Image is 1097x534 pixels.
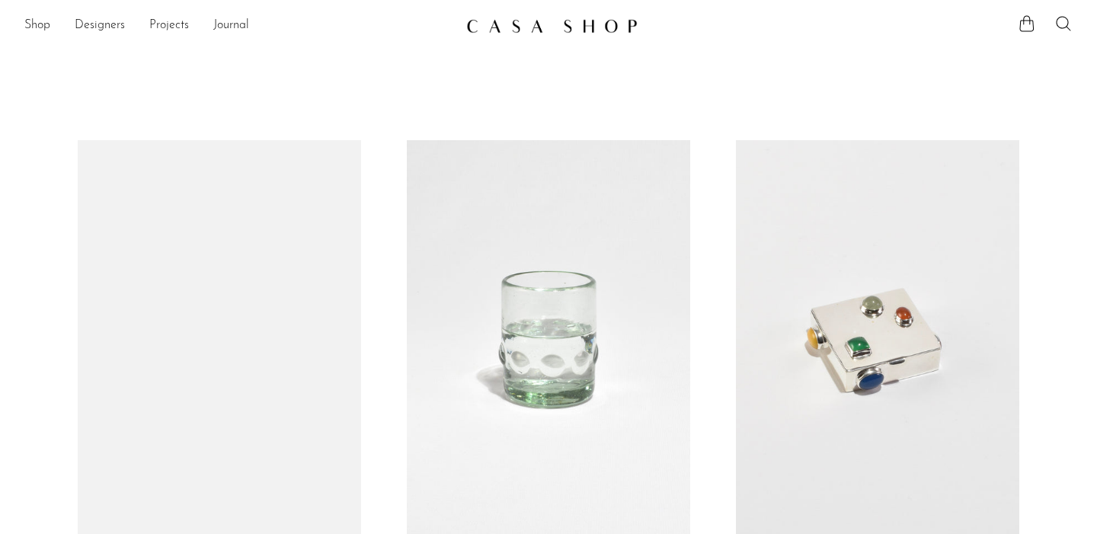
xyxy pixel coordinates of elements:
a: Journal [213,16,249,36]
a: Projects [149,16,189,36]
a: Shop [24,16,50,36]
nav: Desktop navigation [24,13,454,39]
a: Designers [75,16,125,36]
ul: NEW HEADER MENU [24,13,454,39]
